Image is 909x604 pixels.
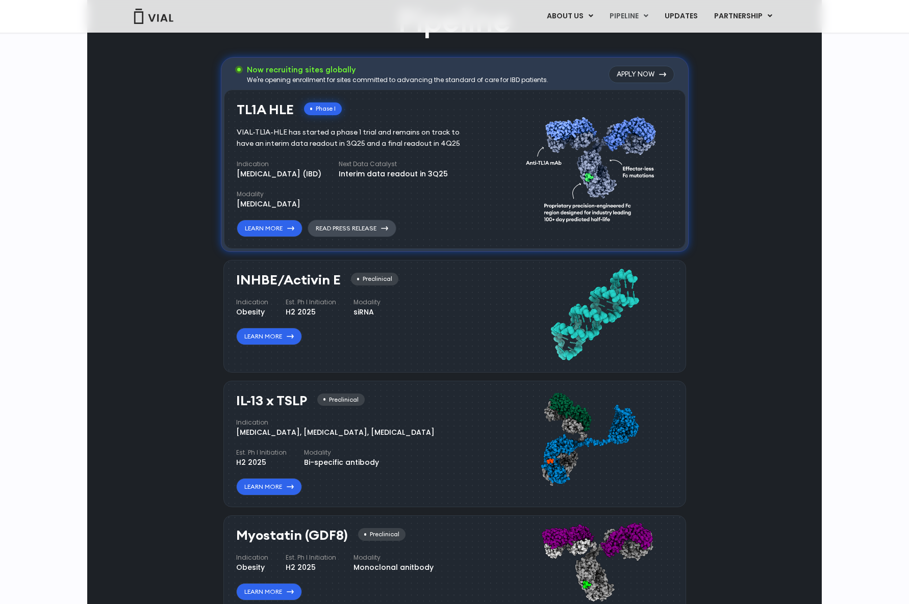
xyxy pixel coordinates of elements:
[236,553,268,562] h4: Indication
[539,8,601,25] a: ABOUT USMenu Toggle
[286,553,336,562] h4: Est. Ph I Initiation
[236,528,348,543] h3: Myostatin (GDF8)
[286,298,336,307] h4: Est. Ph I Initiation
[237,127,475,149] div: VIAL-TL1A-HLE has started a phase 1 trial and remains on track to have an interim data readout in...
[358,528,406,541] div: Preclinical
[656,8,705,25] a: UPDATES
[304,102,342,115] div: Phase I
[308,220,396,237] a: Read Press Release
[353,562,434,573] div: Monoclonal anitbody
[286,562,336,573] div: H2 2025
[351,273,398,285] div: Preclinical
[317,393,365,406] div: Preclinical
[353,298,381,307] h4: Modality
[236,478,302,495] a: Learn More
[247,75,548,85] div: We're opening enrollment for sites committed to advancing the standard of care for IBD patients.
[339,169,448,179] div: Interim data readout in 3Q25
[304,448,379,457] h4: Modality
[237,169,321,179] div: [MEDICAL_DATA] (IBD)
[609,66,674,83] a: Apply Now
[236,448,287,457] h4: Est. Ph I Initiation
[237,190,300,199] h4: Modality
[236,393,307,408] h3: IL-13 x TSLP
[247,64,548,75] h3: Now recruiting sites globally
[353,307,381,318] div: siRNA
[526,97,663,238] img: TL1A antibody diagram.
[236,273,341,287] h3: INHBE/Activin E
[237,160,321,169] h4: Indication
[286,307,336,318] div: H2 2025
[304,457,379,468] div: Bi-specific antibody
[237,199,300,209] div: [MEDICAL_DATA]
[601,8,656,25] a: PIPELINEMenu Toggle
[236,298,268,307] h4: Indication
[237,102,294,117] h3: TL1A HLE
[339,160,448,169] h4: Next Data Catalyst
[237,220,302,237] a: Learn More
[236,583,302,600] a: Learn More
[133,9,174,24] img: Vial Logo
[236,427,435,438] div: [MEDICAL_DATA], [MEDICAL_DATA], [MEDICAL_DATA]
[236,328,302,345] a: Learn More
[353,553,434,562] h4: Modality
[236,307,268,318] div: Obesity
[236,562,268,573] div: Obesity
[706,8,780,25] a: PARTNERSHIPMenu Toggle
[236,457,287,468] div: H2 2025
[236,418,435,427] h4: Indication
